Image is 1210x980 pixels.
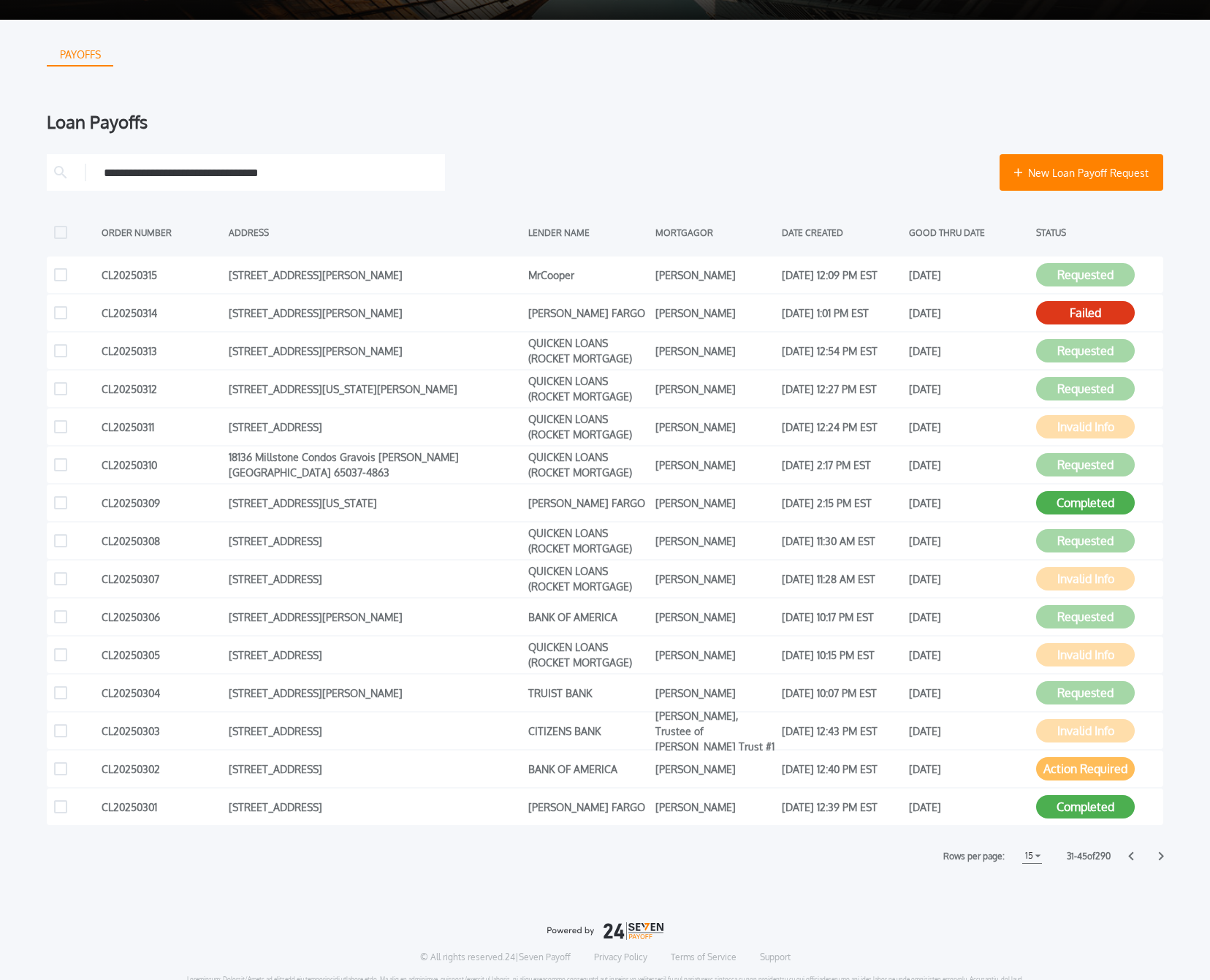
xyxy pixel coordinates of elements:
div: CL20250304 [102,682,221,704]
a: Privacy Policy [594,951,647,963]
div: CITIZENS BANK [528,720,648,742]
div: [DATE] 12:40 PM EST [782,758,902,780]
div: [PERSON_NAME] FARGO [528,492,648,514]
div: 18136 Millstone Condos Gravois [PERSON_NAME] [GEOGRAPHIC_DATA] 65037-4863 [229,454,521,476]
button: 15 [1022,848,1042,864]
div: [DATE] [909,644,1029,666]
div: [DATE] 12:43 PM EST [782,720,902,742]
div: [STREET_ADDRESS][PERSON_NAME] [229,340,521,362]
div: CL20250302 [102,758,221,780]
div: ORDER NUMBER [102,221,221,243]
div: [STREET_ADDRESS] [229,720,521,742]
div: CL20250312 [102,378,221,400]
div: [STREET_ADDRESS][PERSON_NAME] [229,606,521,628]
div: CL20250301 [102,796,221,818]
div: [STREET_ADDRESS] [229,416,521,438]
div: MORTGAGOR [655,221,775,243]
label: 31 - 45 of 290 [1067,849,1111,864]
div: CL20250305 [102,644,221,666]
div: CL20250310 [102,454,221,476]
button: Invalid Info [1036,415,1135,438]
div: [PERSON_NAME] [655,378,775,400]
div: LENDER NAME [528,221,648,243]
div: PAYOFFS [48,43,113,67]
div: [DATE] 10:07 PM EST [782,682,902,704]
div: [STREET_ADDRESS] [229,568,521,590]
div: [STREET_ADDRESS] [229,644,521,666]
div: [DATE] [909,796,1029,818]
div: [PERSON_NAME] FARGO [528,302,648,324]
div: [DATE] [909,416,1029,438]
button: Invalid Info [1036,643,1135,666]
div: [PERSON_NAME] [655,492,775,514]
div: [PERSON_NAME] [655,416,775,438]
div: [PERSON_NAME], Trustee of [PERSON_NAME] Trust #1 [655,720,775,742]
div: GOOD THRU DATE [909,221,1029,243]
div: QUICKEN LOANS (ROCKET MORTGAGE) [528,340,648,362]
div: QUICKEN LOANS (ROCKET MORTGAGE) [528,378,648,400]
img: logo [547,922,663,940]
label: Rows per page: [943,849,1005,864]
div: [DATE] [909,606,1029,628]
div: [STREET_ADDRESS][PERSON_NAME] [229,264,521,286]
div: CL20250303 [102,720,221,742]
div: CL20250311 [102,416,221,438]
div: QUICKEN LOANS (ROCKET MORTGAGE) [528,416,648,438]
div: [PERSON_NAME] [655,796,775,818]
div: [PERSON_NAME] [655,606,775,628]
div: [DATE] [909,720,1029,742]
div: [DATE] [909,758,1029,780]
div: [DATE] 12:24 PM EST [782,416,902,438]
div: BANK OF AMERICA [528,758,648,780]
div: [DATE] [909,302,1029,324]
div: [STREET_ADDRESS] [229,530,521,552]
div: [DATE] 10:15 PM EST [782,644,902,666]
div: [STREET_ADDRESS][PERSON_NAME] [229,302,521,324]
button: Invalid Info [1036,567,1135,590]
div: [DATE] 11:28 AM EST [782,568,902,590]
button: Action Required [1036,757,1135,780]
div: [PERSON_NAME] [655,568,775,590]
div: ADDRESS [229,221,521,243]
div: QUICKEN LOANS (ROCKET MORTGAGE) [528,568,648,590]
button: Requested [1036,681,1135,704]
div: [DATE] [909,378,1029,400]
button: Invalid Info [1036,719,1135,742]
div: QUICKEN LOANS (ROCKET MORTGAGE) [528,530,648,552]
div: [DATE] [909,340,1029,362]
div: CL20250308 [102,530,221,552]
div: [DATE] 2:17 PM EST [782,454,902,476]
div: CL20250315 [102,264,221,286]
div: [DATE] 12:27 PM EST [782,378,902,400]
div: [DATE] [909,568,1029,590]
button: Requested [1036,453,1135,476]
div: [STREET_ADDRESS] [229,796,521,818]
button: Completed [1036,491,1135,514]
div: DATE CREATED [782,221,902,243]
button: Requested [1036,529,1135,552]
div: [DATE] [909,454,1029,476]
div: QUICKEN LOANS (ROCKET MORTGAGE) [528,644,648,666]
div: [DATE] 1:01 PM EST [782,302,902,324]
div: [STREET_ADDRESS][PERSON_NAME] [229,682,521,704]
div: CL20250306 [102,606,221,628]
div: [DATE] 12:54 PM EST [782,340,902,362]
button: Requested [1036,339,1135,362]
div: CL20250314 [102,302,221,324]
div: [STREET_ADDRESS][US_STATE] [229,492,521,514]
h1: 15 [1022,847,1036,865]
div: [PERSON_NAME] FARGO [528,796,648,818]
div: [PERSON_NAME] [655,530,775,552]
div: [DATE] 10:17 PM EST [782,606,902,628]
div: [PERSON_NAME] [655,340,775,362]
div: [PERSON_NAME] [655,758,775,780]
button: Completed [1036,795,1135,818]
div: [PERSON_NAME] [655,682,775,704]
button: Requested [1036,605,1135,628]
div: Loan Payoffs [47,113,1163,131]
button: Requested [1036,377,1135,400]
div: [PERSON_NAME] [655,644,775,666]
div: [STREET_ADDRESS] [229,758,521,780]
div: [DATE] [909,530,1029,552]
div: [PERSON_NAME] [655,264,775,286]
